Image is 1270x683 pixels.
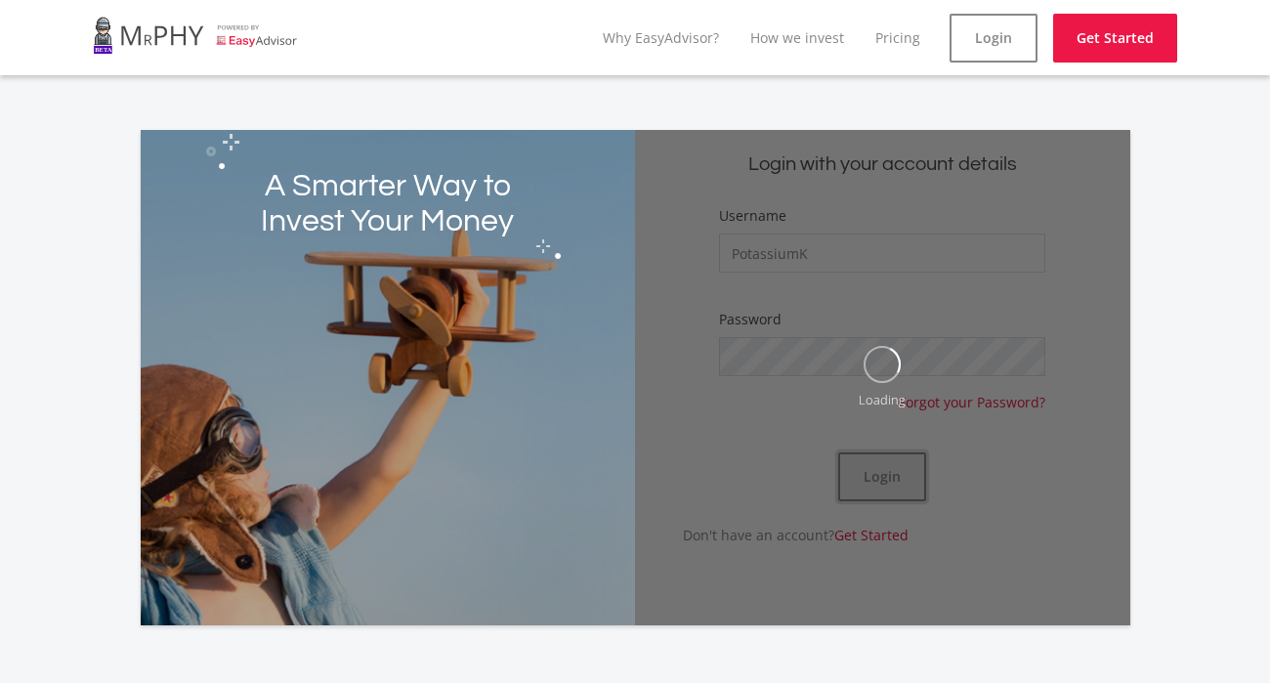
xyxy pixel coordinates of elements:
div: Loading [859,391,906,409]
a: Why EasyAdvisor? [603,28,719,47]
a: Pricing [875,28,920,47]
a: Login [950,14,1037,63]
a: Get Started [1053,14,1177,63]
h2: A Smarter Way to Invest Your Money [239,169,536,239]
img: oval.svg [864,346,901,383]
a: How we invest [750,28,844,47]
